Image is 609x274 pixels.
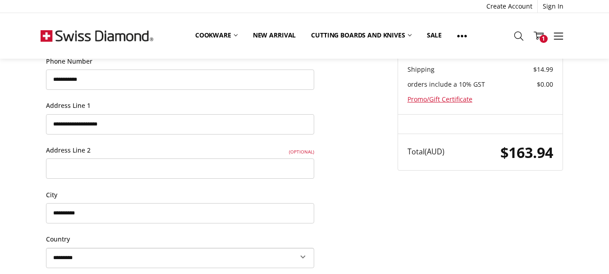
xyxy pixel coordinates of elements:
span: Subtotal [408,51,433,59]
span: $0.00 [537,80,553,88]
a: Promo/Gift Certificate [408,95,472,103]
img: Free Shipping On Every Order [41,13,153,58]
a: Cookware [188,25,245,45]
span: $163.94 [500,142,553,162]
span: Shipping [408,65,435,74]
span: $14.99 [533,65,553,74]
label: Address Line 1 [46,101,314,111]
label: City [46,190,314,200]
label: Phone Number [46,56,314,66]
a: Cutting boards and knives [303,25,419,45]
a: Sale [419,25,449,45]
span: $148.95 [530,51,553,59]
a: 1 [529,24,549,47]
span: orders include a 10% GST [408,80,485,88]
small: (Optional) [289,148,314,155]
label: Country [46,234,314,244]
label: Address Line 2 [46,145,314,155]
span: Total (AUD) [408,147,444,157]
a: New arrival [245,25,303,45]
a: Show All [449,25,475,46]
span: 1 [540,35,548,43]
